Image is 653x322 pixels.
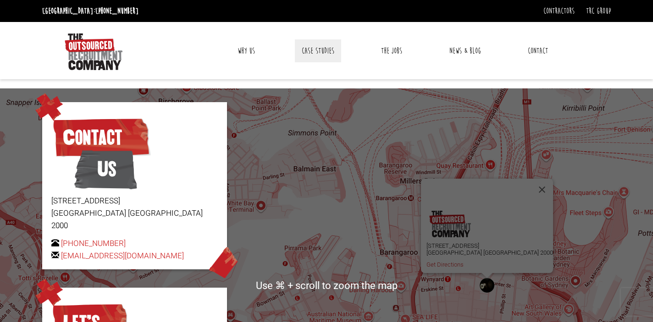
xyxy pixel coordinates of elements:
[51,115,151,160] span: Contact
[531,179,553,201] button: Close
[61,238,126,249] a: [PHONE_NUMBER]
[480,278,494,293] div: The Outsourced Recruitment Company
[586,6,611,16] a: TRC Group
[426,261,464,268] a: Get Directions
[95,6,138,16] a: [PHONE_NUMBER]
[374,39,409,62] a: The Jobs
[74,146,137,192] span: Us
[65,33,122,70] img: The Outsourced Recruitment Company
[426,242,553,256] p: [STREET_ADDRESS] [GEOGRAPHIC_DATA] [GEOGRAPHIC_DATA] 2000
[61,250,184,262] a: [EMAIL_ADDRESS][DOMAIN_NAME]
[295,39,341,62] a: Case Studies
[521,39,555,62] a: Contact
[231,39,262,62] a: Why Us
[543,6,575,16] a: Contractors
[443,39,488,62] a: News & Blog
[40,4,141,18] li: [GEOGRAPHIC_DATA]:
[51,195,218,232] p: [STREET_ADDRESS] [GEOGRAPHIC_DATA] [GEOGRAPHIC_DATA] 2000
[429,211,471,237] img: logo.png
